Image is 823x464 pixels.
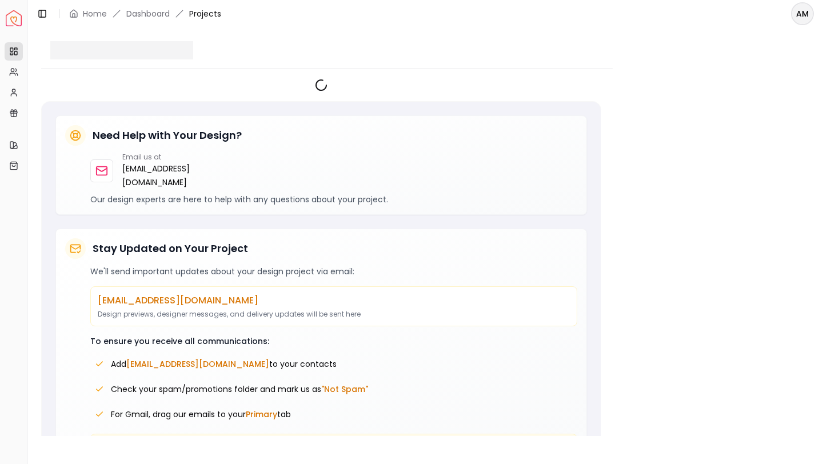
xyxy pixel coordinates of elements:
span: Primary [246,409,277,420]
span: Add to your contacts [111,358,337,370]
a: Dashboard [126,8,170,19]
span: [EMAIL_ADDRESS][DOMAIN_NAME] [126,358,269,370]
a: [EMAIL_ADDRESS][DOMAIN_NAME] [122,162,198,189]
span: "Not Spam" [321,383,368,395]
p: [EMAIL_ADDRESS][DOMAIN_NAME] [98,294,570,307]
a: Spacejoy [6,10,22,26]
span: Check your spam/promotions folder and mark us as [111,383,368,395]
h5: Need Help with Your Design? [93,127,242,143]
nav: breadcrumb [69,8,221,19]
button: AM [791,2,814,25]
span: Projects [189,8,221,19]
p: We'll send important updates about your design project via email: [90,266,577,277]
span: AM [792,3,813,24]
p: To ensure you receive all communications: [90,335,577,347]
span: For Gmail, drag our emails to your tab [111,409,291,420]
p: Email us at [122,153,198,162]
p: Design previews, designer messages, and delivery updates will be sent here [98,310,570,319]
p: Our design experts are here to help with any questions about your project. [90,194,577,205]
h5: Stay Updated on Your Project [93,241,248,257]
img: Spacejoy Logo [6,10,22,26]
a: Home [83,8,107,19]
